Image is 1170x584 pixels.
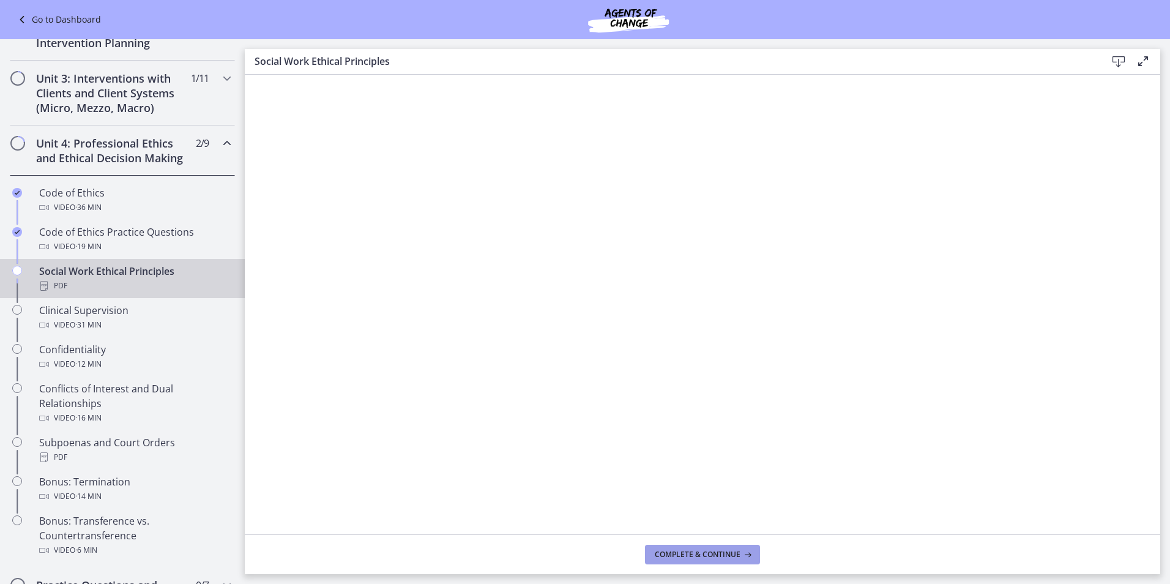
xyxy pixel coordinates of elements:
[39,435,230,465] div: Subpoenas and Court Orders
[75,357,102,372] span: · 12 min
[75,489,102,504] span: · 14 min
[39,279,230,293] div: PDF
[39,200,230,215] div: Video
[12,188,22,198] i: Completed
[75,543,97,558] span: · 6 min
[36,71,185,115] h2: Unit 3: Interventions with Clients and Client Systems (Micro, Mezzo, Macro)
[75,200,102,215] span: · 36 min
[15,12,101,27] a: Go to Dashboard
[555,5,702,34] img: Agents of Change
[39,411,230,425] div: Video
[39,489,230,504] div: Video
[39,474,230,504] div: Bonus: Termination
[39,342,230,372] div: Confidentiality
[196,136,209,151] span: 2 / 9
[39,381,230,425] div: Conflicts of Interest and Dual Relationships
[39,450,230,465] div: PDF
[39,239,230,254] div: Video
[645,545,760,564] button: Complete & continue
[39,264,230,293] div: Social Work Ethical Principles
[39,514,230,558] div: Bonus: Transference vs. Countertransference
[12,227,22,237] i: Completed
[39,543,230,558] div: Video
[39,225,230,254] div: Code of Ethics Practice Questions
[255,54,1087,69] h3: Social Work Ethical Principles
[75,318,102,332] span: · 31 min
[39,357,230,372] div: Video
[655,550,740,560] span: Complete & continue
[36,136,185,165] h2: Unit 4: Professional Ethics and Ethical Decision Making
[39,318,230,332] div: Video
[39,185,230,215] div: Code of Ethics
[75,411,102,425] span: · 16 min
[39,303,230,332] div: Clinical Supervision
[191,71,209,86] span: 1 / 11
[75,239,102,254] span: · 19 min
